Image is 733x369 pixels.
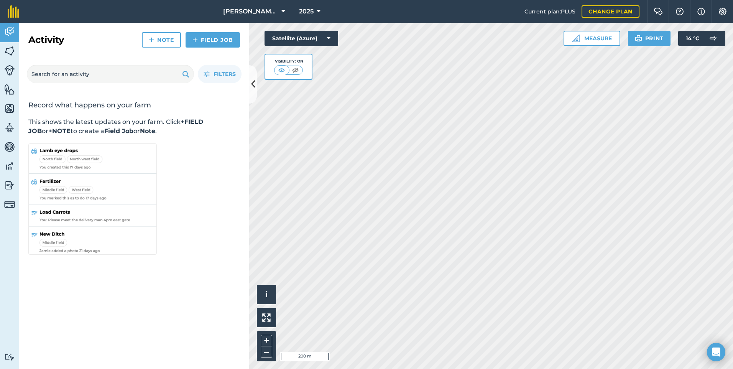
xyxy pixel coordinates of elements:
[4,26,15,38] img: svg+xml;base64,PD94bWwgdmVyc2lvbj0iMS4wIiBlbmNvZGluZz0idXRmLTgiPz4KPCEtLSBHZW5lcmF0b3I6IEFkb2JlIE...
[686,31,699,46] span: 14 ° C
[635,34,642,43] img: svg+xml;base64,PHN2ZyB4bWxucz0iaHR0cDovL3d3dy53My5vcmcvMjAwMC9zdmciIHdpZHRoPSIxOSIgaGVpZ2h0PSIyNC...
[274,58,303,64] div: Visibility: On
[4,103,15,114] img: svg+xml;base64,PHN2ZyB4bWxucz0iaHR0cDovL3d3dy53My5vcmcvMjAwMC9zdmciIHdpZHRoPSI1NiIgaGVpZ2h0PSI2MC...
[564,31,620,46] button: Measure
[265,290,268,299] span: i
[628,31,671,46] button: Print
[4,141,15,153] img: svg+xml;base64,PD94bWwgdmVyc2lvbj0iMS4wIiBlbmNvZGluZz0idXRmLTgiPz4KPCEtLSBHZW5lcmF0b3I6IEFkb2JlIE...
[4,122,15,133] img: svg+xml;base64,PD94bWwgdmVyc2lvbj0iMS4wIiBlbmNvZGluZz0idXRmLTgiPz4KPCEtLSBHZW5lcmF0b3I6IEFkb2JlIE...
[214,70,236,78] span: Filters
[291,66,300,74] img: svg+xml;base64,PHN2ZyB4bWxucz0iaHR0cDovL3d3dy53My5vcmcvMjAwMC9zdmciIHdpZHRoPSI1MCIgaGVpZ2h0PSI0MC...
[707,343,725,361] div: Open Intercom Messenger
[261,346,272,357] button: –
[678,31,725,46] button: 14 °C
[675,8,684,15] img: A question mark icon
[140,127,155,135] strong: Note
[524,7,575,16] span: Current plan : PLUS
[27,65,194,83] input: Search for an activity
[4,45,15,57] img: svg+xml;base64,PHN2ZyB4bWxucz0iaHR0cDovL3d3dy53My5vcmcvMjAwMC9zdmciIHdpZHRoPSI1NiIgaGVpZ2h0PSI2MC...
[48,127,71,135] strong: +NOTE
[4,199,15,210] img: svg+xml;base64,PD94bWwgdmVyc2lvbj0iMS4wIiBlbmNvZGluZz0idXRmLTgiPz4KPCEtLSBHZW5lcmF0b3I6IEFkb2JlIE...
[705,31,721,46] img: svg+xml;base64,PD94bWwgdmVyc2lvbj0iMS4wIiBlbmNvZGluZz0idXRmLTgiPz4KPCEtLSBHZW5lcmF0b3I6IEFkb2JlIE...
[299,7,314,16] span: 2025
[718,8,727,15] img: A cog icon
[582,5,639,18] a: Change plan
[4,353,15,361] img: svg+xml;base64,PD94bWwgdmVyc2lvbj0iMS4wIiBlbmNvZGluZz0idXRmLTgiPz4KPCEtLSBHZW5lcmF0b3I6IEFkb2JlIE...
[28,117,240,136] p: This shows the latest updates on your farm. Click or to create a or .
[262,313,271,322] img: Four arrows, one pointing top left, one top right, one bottom right and the last bottom left
[277,66,286,74] img: svg+xml;base64,PHN2ZyB4bWxucz0iaHR0cDovL3d3dy53My5vcmcvMjAwMC9zdmciIHdpZHRoPSI1MCIgaGVpZ2h0PSI0MC...
[261,335,272,346] button: +
[149,35,154,44] img: svg+xml;base64,PHN2ZyB4bWxucz0iaHR0cDovL3d3dy53My5vcmcvMjAwMC9zdmciIHdpZHRoPSIxNCIgaGVpZ2h0PSIyNC...
[4,180,15,191] img: svg+xml;base64,PD94bWwgdmVyc2lvbj0iMS4wIiBlbmNvZGluZz0idXRmLTgiPz4KPCEtLSBHZW5lcmF0b3I6IEFkb2JlIE...
[4,65,15,76] img: svg+xml;base64,PD94bWwgdmVyc2lvbj0iMS4wIiBlbmNvZGluZz0idXRmLTgiPz4KPCEtLSBHZW5lcmF0b3I6IEFkb2JlIE...
[28,34,64,46] h2: Activity
[223,7,278,16] span: [PERSON_NAME] Pastoral
[192,35,198,44] img: svg+xml;base64,PHN2ZyB4bWxucz0iaHR0cDovL3d3dy53My5vcmcvMjAwMC9zdmciIHdpZHRoPSIxNCIgaGVpZ2h0PSIyNC...
[182,69,189,79] img: svg+xml;base64,PHN2ZyB4bWxucz0iaHR0cDovL3d3dy53My5vcmcvMjAwMC9zdmciIHdpZHRoPSIxOSIgaGVpZ2h0PSIyNC...
[4,160,15,172] img: svg+xml;base64,PD94bWwgdmVyc2lvbj0iMS4wIiBlbmNvZGluZz0idXRmLTgiPz4KPCEtLSBHZW5lcmF0b3I6IEFkb2JlIE...
[28,100,240,110] h2: Record what happens on your farm
[572,35,580,42] img: Ruler icon
[4,84,15,95] img: svg+xml;base64,PHN2ZyB4bWxucz0iaHR0cDovL3d3dy53My5vcmcvMjAwMC9zdmciIHdpZHRoPSI1NiIgaGVpZ2h0PSI2MC...
[265,31,338,46] button: Satellite (Azure)
[104,127,133,135] strong: Field Job
[198,65,242,83] button: Filters
[697,7,705,16] img: svg+xml;base64,PHN2ZyB4bWxucz0iaHR0cDovL3d3dy53My5vcmcvMjAwMC9zdmciIHdpZHRoPSIxNyIgaGVpZ2h0PSIxNy...
[654,8,663,15] img: Two speech bubbles overlapping with the left bubble in the forefront
[257,285,276,304] button: i
[8,5,19,18] img: fieldmargin Logo
[142,32,181,48] a: Note
[186,32,240,48] a: Field Job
